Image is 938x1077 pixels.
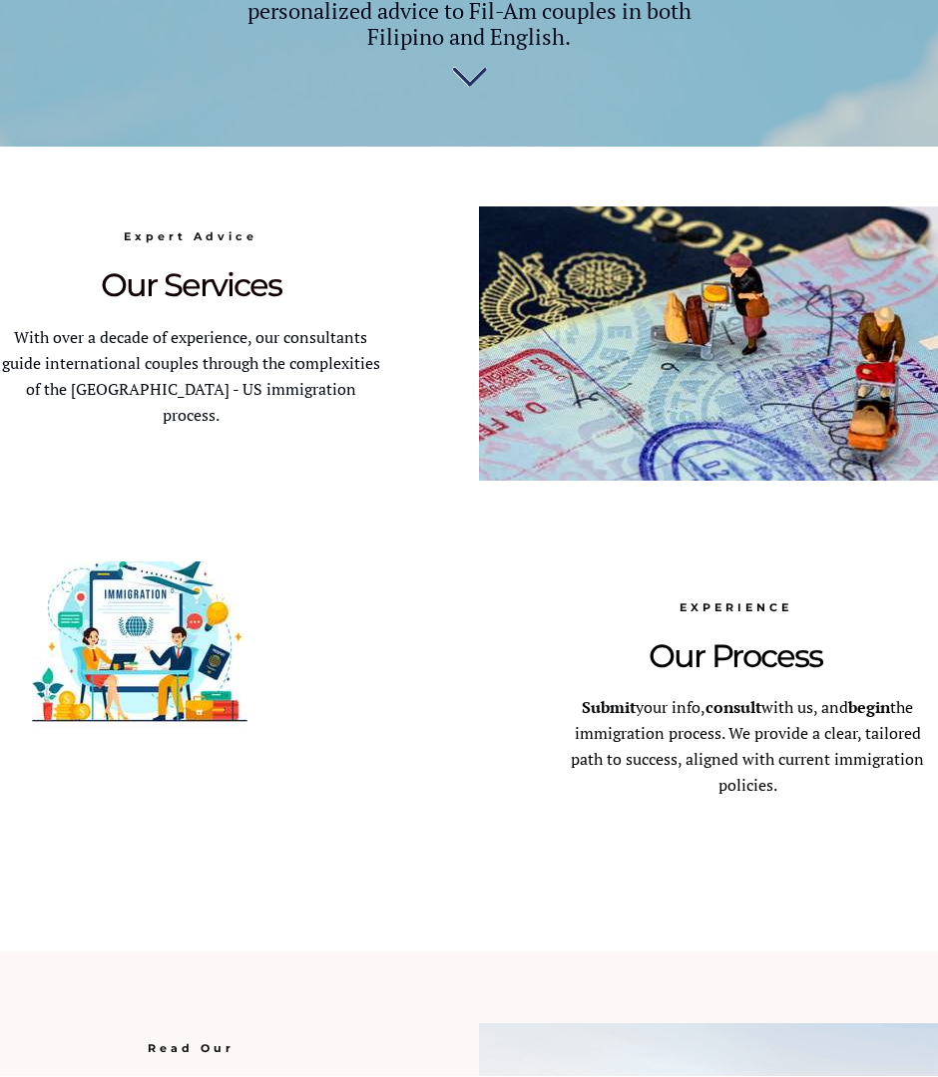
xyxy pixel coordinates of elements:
span: Our Process [649,637,822,676]
strong: consult [705,697,761,719]
span: With over a decade of experience, our consultants guide international couples through the complex... [2,327,380,427]
span: EXPERIENCE [680,601,792,615]
span: Read Our [148,1042,234,1056]
strong: begin [848,697,890,719]
span: your info, with us, and the immigration process. We provide a clear, tailored path to success, al... [571,697,924,797]
strong: Submit [582,697,636,719]
span: Expert Advice [124,230,257,244]
span: Our Services [101,266,281,305]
